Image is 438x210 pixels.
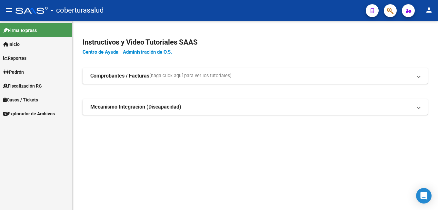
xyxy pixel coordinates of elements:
[3,27,37,34] span: Firma Express
[90,72,149,79] strong: Comprobantes / Facturas
[3,82,42,89] span: Fiscalización RG
[83,49,172,55] a: Centro de Ayuda - Administración de O.S.
[3,41,20,48] span: Inicio
[83,36,428,48] h2: Instructivos y Video Tutoriales SAAS
[5,6,13,14] mat-icon: menu
[3,110,55,117] span: Explorador de Archivos
[3,96,38,103] span: Casos / Tickets
[149,72,232,79] span: (haga click aquí para ver los tutoriales)
[90,103,181,110] strong: Mecanismo Integración (Discapacidad)
[51,3,104,17] span: - coberturasalud
[83,99,428,115] mat-expansion-panel-header: Mecanismo Integración (Discapacidad)
[425,6,433,14] mat-icon: person
[3,68,24,76] span: Padrón
[3,55,26,62] span: Reportes
[416,188,432,204] div: Open Intercom Messenger
[83,68,428,84] mat-expansion-panel-header: Comprobantes / Facturas(haga click aquí para ver los tutoriales)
